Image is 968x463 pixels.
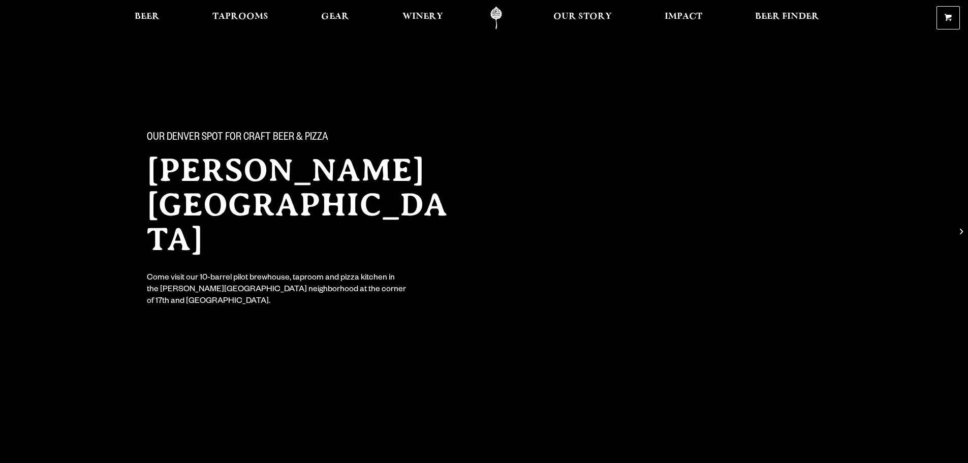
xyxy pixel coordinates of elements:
a: Gear [315,7,356,29]
span: Winery [402,13,443,21]
span: Gear [321,13,349,21]
a: Impact [658,7,709,29]
a: Beer Finder [748,7,826,29]
a: Odell Home [477,7,515,29]
a: Winery [396,7,450,29]
span: Beer [135,13,160,21]
span: Our Denver spot for craft beer & pizza [147,132,328,145]
span: Impact [665,13,702,21]
span: Our Story [553,13,612,21]
a: Beer [128,7,166,29]
div: Come visit our 10-barrel pilot brewhouse, taproom and pizza kitchen in the [PERSON_NAME][GEOGRAPH... [147,273,407,308]
span: Taprooms [212,13,268,21]
h2: [PERSON_NAME][GEOGRAPHIC_DATA] [147,153,464,257]
a: Taprooms [206,7,275,29]
span: Beer Finder [755,13,819,21]
a: Our Story [547,7,618,29]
